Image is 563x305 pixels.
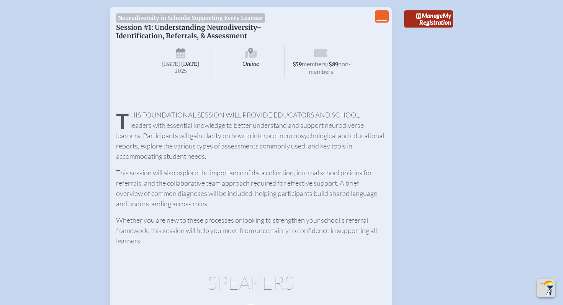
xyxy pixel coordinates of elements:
[537,279,555,297] button: Scroll Top
[217,45,285,78] span: Online
[116,274,386,292] h1: Speakers
[116,110,386,161] p: This foundational session will provide educators and school leaders with essential knowledge to b...
[116,23,262,40] span: Session #1: Understanding Neurodiversity–Identification, Referrals, & Assessment
[302,60,326,67] span: members
[153,68,209,74] span: 2025
[116,168,386,209] p: This session will also explore the importance of data collection, internal school policies for re...
[116,215,386,246] p: Whether you are new to these processes or looking to strengthen your school’s referral framework,...
[404,10,453,28] a: ManageMy Registration
[329,61,338,68] span: $89
[416,12,443,19] span: Manage
[181,61,199,67] span: [DATE]
[293,61,302,68] span: $59
[162,61,180,67] span: [DATE]
[538,281,554,296] img: To the top
[326,60,329,67] span: /
[309,60,351,75] span: non-members
[116,13,265,23] span: Neurodiversity in Schools: Supporting Every Learner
